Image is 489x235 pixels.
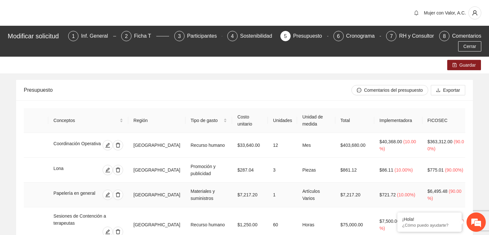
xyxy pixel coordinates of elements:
span: $721.72 [379,192,396,197]
span: 3 [178,33,181,39]
button: delete [113,140,123,150]
button: edit [103,190,113,200]
span: 8 [443,33,446,39]
span: Tipo de gasto [191,117,222,124]
td: $7,217.20 [232,183,268,207]
button: delete [113,190,123,200]
div: 6Cronograma [333,31,381,41]
span: $7,500.00 [379,219,399,224]
div: ¡Hola! [402,217,457,222]
span: delete [113,192,123,197]
span: $363,312.00 [428,139,453,144]
span: ( 10.00% ) [397,192,415,197]
div: 1Inf. General [68,31,116,41]
td: $33,640.00 [232,133,268,158]
span: save [452,63,457,68]
span: $86.11 [379,167,393,173]
button: bell [411,8,421,18]
th: Unidades [268,108,297,133]
th: Costo unitario [232,108,268,133]
td: Piezas [297,158,335,183]
td: [GEOGRAPHIC_DATA] [128,133,186,158]
td: $287.04 [232,158,268,183]
th: Región [128,108,186,133]
button: edit [103,140,113,150]
div: 7RH y Consultores [386,31,434,41]
span: delete [113,143,123,148]
button: downloadExportar [431,85,465,95]
div: Presupuesto [293,31,327,41]
span: edit [103,192,113,197]
span: Comentarios del presupuesto [364,87,423,94]
td: Recurso humano [186,133,232,158]
td: $7,217.20 [335,183,375,207]
span: ( 10.00% ) [394,167,413,173]
div: Coordinación Operativa [53,140,102,150]
th: Implementadora [374,108,422,133]
td: [GEOGRAPHIC_DATA] [128,158,186,183]
div: Comentarios [452,31,481,41]
span: $6,495.48 [428,189,448,194]
div: RH y Consultores [399,31,444,41]
span: 2 [125,33,128,39]
td: Promoción y publicidad [186,158,232,183]
span: 1 [72,33,75,39]
button: saveGuardar [447,60,481,70]
td: Materiales y suministros [186,183,232,207]
th: Unidad de medida [297,108,335,133]
span: delete [113,229,123,234]
div: 4Sostenibilidad [227,31,275,41]
th: FICOSEC [422,108,470,133]
div: Cronograma [346,31,380,41]
td: Mes [297,133,335,158]
th: Conceptos [48,108,128,133]
button: Cerrar [458,41,481,52]
td: Artículos Varios [297,183,335,207]
td: 12 [268,133,297,158]
span: edit [103,229,113,234]
div: Presupuesto [24,81,351,99]
span: Guardar [459,61,476,69]
p: ¿Cómo puedo ayudarte? [402,223,457,228]
div: Inf. General [81,31,113,41]
span: 4 [231,33,234,39]
th: Tipo de gasto [186,108,232,133]
div: 5Presupuesto [280,31,328,41]
span: edit [103,143,113,148]
span: message [357,88,361,93]
div: Lona [53,165,83,175]
span: Cerrar [463,43,476,50]
td: 3 [268,158,297,183]
span: Mujer con Valor, A.C. [424,10,466,15]
div: 8Comentarios [439,31,481,41]
div: Modificar solicitud [8,31,64,41]
span: 7 [390,33,393,39]
div: Ficha T [134,31,156,41]
span: Exportar [443,87,460,94]
td: $861.12 [335,158,375,183]
th: Total [335,108,375,133]
div: Participantes [187,31,222,41]
td: $403,680.00 [335,133,375,158]
div: 3Participantes [174,31,222,41]
span: 5 [284,33,287,39]
div: Sostenibilidad [240,31,277,41]
button: edit [103,165,113,175]
span: download [436,88,440,93]
div: 2Ficha T [121,31,169,41]
span: $775.01 [428,167,444,173]
span: bell [412,10,421,15]
td: [GEOGRAPHIC_DATA] [128,183,186,207]
button: delete [113,165,123,175]
span: $40,368.00 [379,139,402,144]
span: user [469,10,481,16]
td: 1 [268,183,297,207]
span: ( 90.00% ) [445,167,463,173]
div: Sesiones de Contención a terapeutas [53,212,123,227]
button: messageComentarios del presupuesto [351,85,428,95]
span: 6 [337,33,340,39]
span: delete [113,167,123,173]
div: Papelería en general [53,190,99,200]
span: edit [103,167,113,173]
span: Conceptos [53,117,118,124]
